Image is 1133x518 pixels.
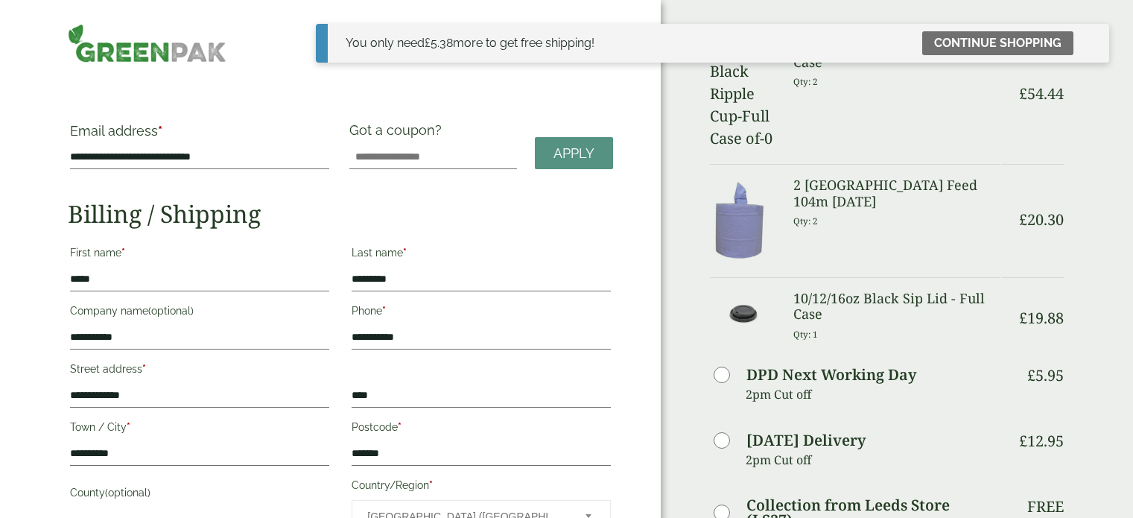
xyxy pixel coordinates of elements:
[70,242,329,268] label: First name
[70,417,329,442] label: Town / City
[425,36,453,50] span: 5.38
[349,122,448,145] label: Got a coupon?
[922,31,1073,55] a: Continue shopping
[553,145,594,162] span: Apply
[1019,209,1064,230] bdi: 20.30
[1027,365,1035,385] span: £
[1019,83,1027,104] span: £
[746,449,1000,471] p: 2pm Cut off
[142,363,146,375] abbr: required
[1027,365,1064,385] bdi: 5.95
[382,305,386,317] abbr: required
[70,124,329,145] label: Email address
[1019,308,1027,328] span: £
[403,247,407,259] abbr: required
[127,421,130,433] abbr: required
[158,123,162,139] abbr: required
[793,215,818,227] small: Qty: 2
[710,38,775,150] img: 12oz Black Ripple Cup-Full Case of-0
[793,76,818,87] small: Qty: 2
[1019,431,1027,451] span: £
[68,24,226,63] img: GreenPak Supplies
[352,475,611,500] label: Country/Region
[70,300,329,326] label: Company name
[746,433,866,448] label: [DATE] Delivery
[398,421,402,433] abbr: required
[535,137,613,169] a: Apply
[793,329,818,340] small: Qty: 1
[793,177,999,209] h3: 2 [GEOGRAPHIC_DATA] Feed 104m [DATE]
[68,200,613,228] h2: Billing / Shipping
[70,482,329,508] label: County
[746,383,1000,405] p: 2pm Cut off
[425,36,431,50] span: £
[746,367,916,382] label: DPD Next Working Day
[148,305,194,317] span: (optional)
[105,487,150,499] span: (optional)
[793,291,999,323] h3: 10/12/16oz Black Sip Lid - Full Case
[1027,498,1064,516] p: Free
[70,359,329,384] label: Street address
[1019,431,1064,451] bdi: 12.95
[352,300,611,326] label: Phone
[1019,209,1027,230] span: £
[352,242,611,268] label: Last name
[429,479,433,491] abbr: required
[352,417,611,442] label: Postcode
[346,34,594,52] div: You only need more to get free shipping!
[1019,308,1064,328] bdi: 19.88
[121,247,125,259] abbr: required
[1019,83,1064,104] bdi: 54.44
